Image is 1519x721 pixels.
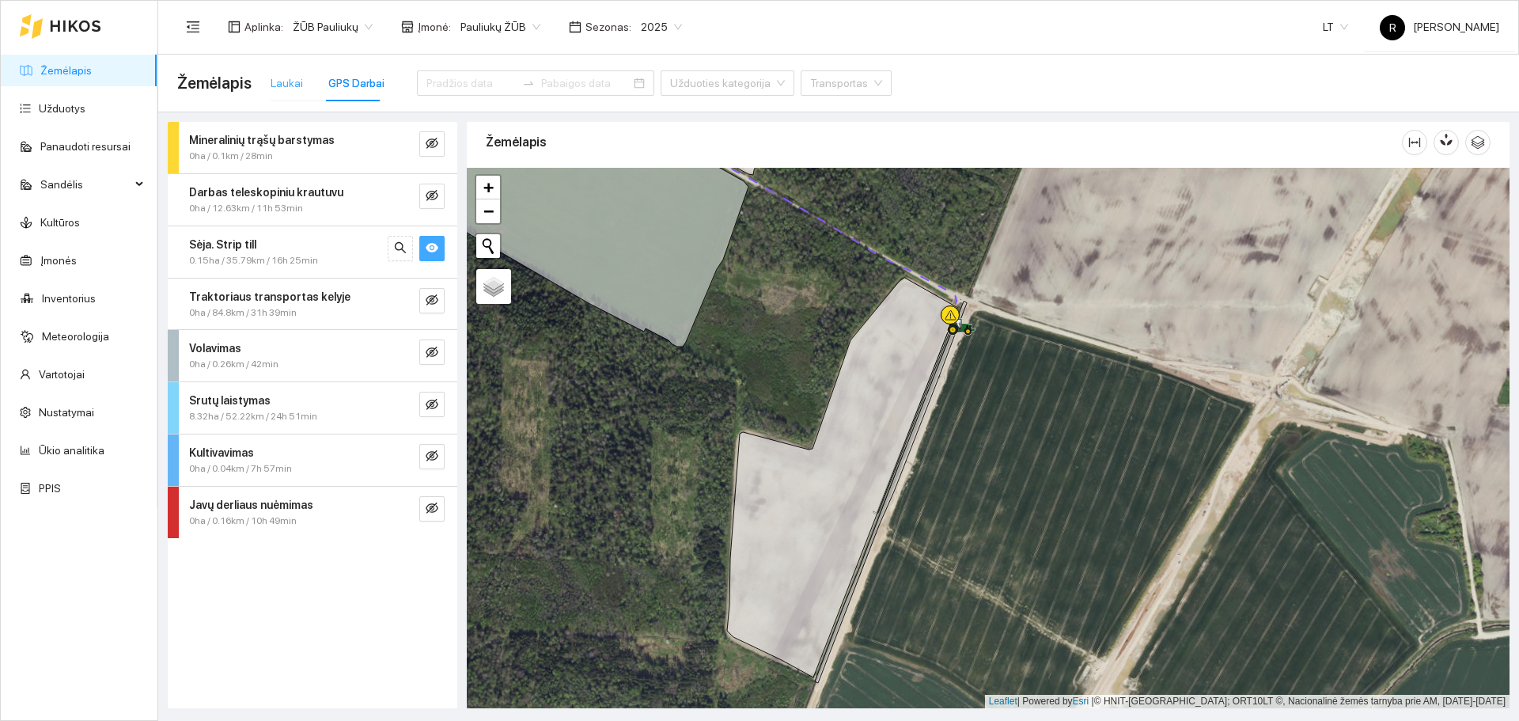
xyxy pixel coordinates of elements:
[189,461,292,476] span: 0ha / 0.04km / 7h 57min
[189,409,317,424] span: 8.32ha / 52.22km / 24h 51min
[419,392,445,417] button: eye-invisible
[271,74,303,92] div: Laukai
[419,340,445,365] button: eye-invisible
[168,434,457,486] div: Kultivavimas0ha / 0.04km / 7h 57mineye-invisible
[40,64,92,77] a: Žemėlapis
[39,368,85,381] a: Vartotojai
[419,184,445,209] button: eye-invisible
[569,21,581,33] span: calendar
[168,174,457,226] div: Darbas teleskopiniu krautuvu0ha / 12.63km / 11h 53mineye-invisible
[426,450,438,465] span: eye-invisible
[168,226,457,278] div: Sėja. Strip till0.15ha / 35.79km / 16h 25minsearcheye
[426,398,438,413] span: eye-invisible
[168,330,457,381] div: Volavimas0ha / 0.26km / 42mineye-invisible
[40,216,80,229] a: Kultūros
[426,294,438,309] span: eye-invisible
[189,134,335,146] strong: Mineralinių trąšų barstymas
[168,279,457,330] div: Traktoriaus transportas kelyje0ha / 84.8km / 31h 39mineye-invisible
[168,382,457,434] div: Srutų laistymas8.32ha / 52.22km / 24h 51mineye-invisible
[189,201,303,216] span: 0ha / 12.63km / 11h 53min
[419,496,445,522] button: eye-invisible
[328,74,384,92] div: GPS Darbai
[177,70,252,96] span: Žemėlapis
[189,446,254,459] strong: Kultivavimas
[293,15,373,39] span: ŽŪB Pauliukų
[168,122,457,173] div: Mineralinių trąšų barstymas0ha / 0.1km / 28mineye-invisible
[419,444,445,469] button: eye-invisible
[189,186,343,199] strong: Darbas teleskopiniu krautuvu
[39,444,104,457] a: Ūkio analitika
[426,189,438,204] span: eye-invisible
[419,131,445,157] button: eye-invisible
[483,201,494,221] span: −
[1073,696,1089,707] a: Esri
[189,290,350,303] strong: Traktoriaus transportas kelyje
[418,18,451,36] span: Įmonė :
[388,236,413,261] button: search
[401,21,414,33] span: shop
[426,74,516,92] input: Pradžios data
[419,288,445,313] button: eye-invisible
[186,20,200,34] span: menu-fold
[522,77,535,89] span: to
[426,346,438,361] span: eye-invisible
[476,234,500,258] button: Initiate a new search
[42,330,109,343] a: Meteorologija
[476,199,500,223] a: Zoom out
[244,18,283,36] span: Aplinka :
[189,342,241,355] strong: Volavimas
[419,236,445,261] button: eye
[541,74,631,92] input: Pabaigos data
[42,292,96,305] a: Inventorius
[426,502,438,517] span: eye-invisible
[989,696,1017,707] a: Leaflet
[189,357,278,372] span: 0ha / 0.26km / 42min
[177,11,209,43] button: menu-fold
[1389,15,1396,40] span: R
[40,169,131,200] span: Sandėlis
[486,120,1402,165] div: Žemėlapis
[476,176,500,199] a: Zoom in
[39,482,61,495] a: PPIS
[1380,21,1499,33] span: [PERSON_NAME]
[39,406,94,419] a: Nustatymai
[189,238,256,251] strong: Sėja. Strip till
[460,15,540,39] span: Pauliukų ŽŪB
[394,241,407,256] span: search
[426,137,438,152] span: eye-invisible
[1092,696,1094,707] span: |
[189,305,297,321] span: 0ha / 84.8km / 31h 39min
[426,241,438,256] span: eye
[1403,136,1426,149] span: column-width
[189,514,297,529] span: 0ha / 0.16km / 10h 49min
[39,102,85,115] a: Užduotys
[985,695,1510,708] div: | Powered by © HNIT-[GEOGRAPHIC_DATA]; ORT10LT ©, Nacionalinė žemės tarnyba prie AM, [DATE]-[DATE]
[1323,15,1348,39] span: LT
[168,487,457,538] div: Javų derliaus nuėmimas0ha / 0.16km / 10h 49mineye-invisible
[40,140,131,153] a: Panaudoti resursai
[476,269,511,304] a: Layers
[189,394,271,407] strong: Srutų laistymas
[483,177,494,197] span: +
[189,149,273,164] span: 0ha / 0.1km / 28min
[228,21,241,33] span: layout
[189,499,313,511] strong: Javų derliaus nuėmimas
[1402,130,1427,155] button: column-width
[40,254,77,267] a: Įmonės
[585,18,631,36] span: Sezonas :
[641,15,682,39] span: 2025
[189,253,318,268] span: 0.15ha / 35.79km / 16h 25min
[522,77,535,89] span: swap-right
